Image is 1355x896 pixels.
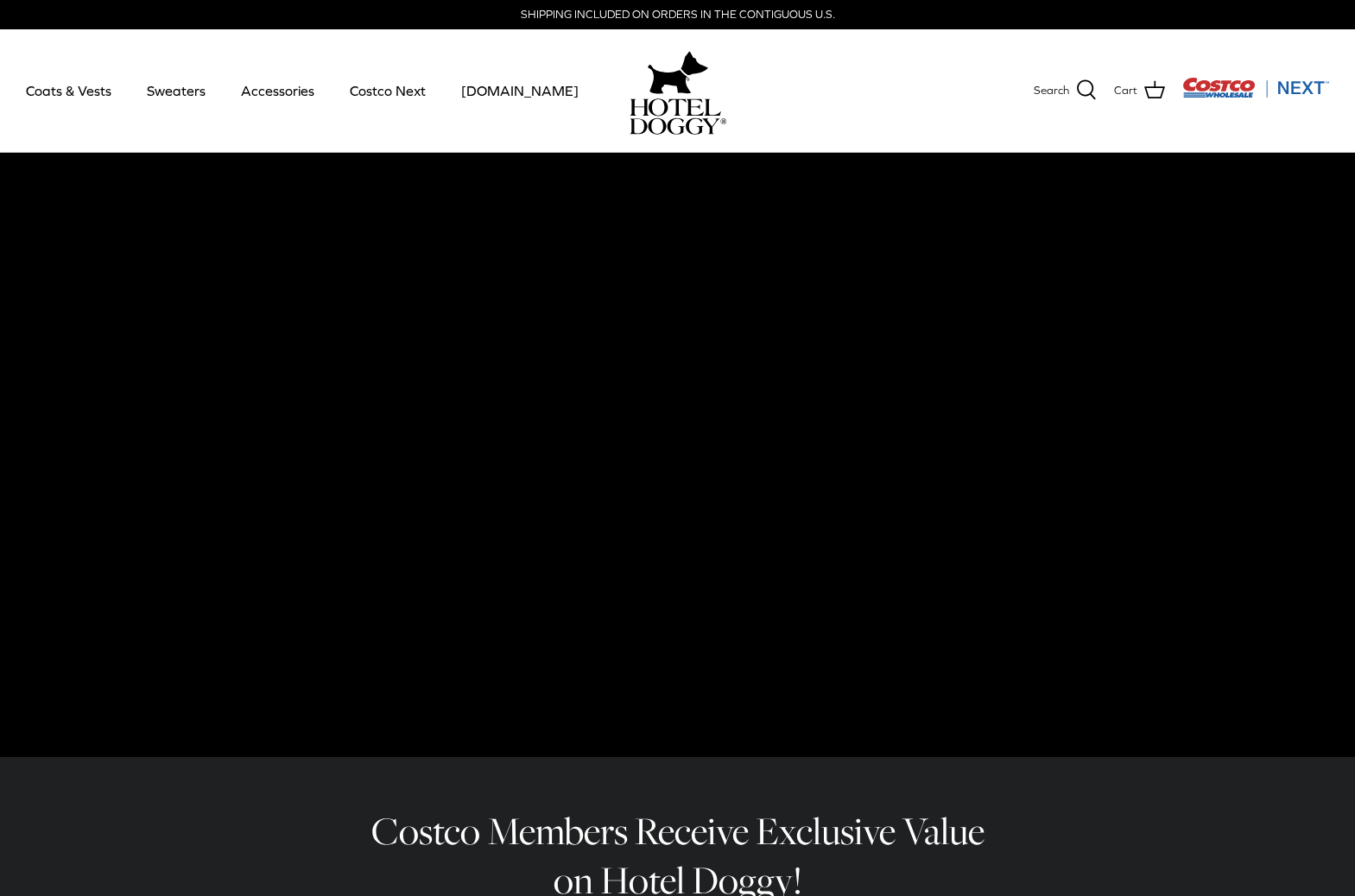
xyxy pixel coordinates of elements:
[446,61,594,120] a: [DOMAIN_NAME]
[131,61,221,120] a: Sweaters
[648,47,708,98] img: hoteldoggy.com
[1114,79,1165,102] a: Cart
[334,61,441,120] a: Costco Next
[1114,82,1137,100] span: Cart
[10,61,127,120] a: Coats & Vests
[1034,79,1097,102] a: Search
[630,47,726,135] a: hoteldoggy.com hoteldoggycom
[1182,77,1329,98] img: Costco Next
[1182,88,1329,101] a: Visit Costco Next
[630,98,726,135] img: hoteldoggycom
[1034,82,1069,100] span: Search
[225,61,330,120] a: Accessories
